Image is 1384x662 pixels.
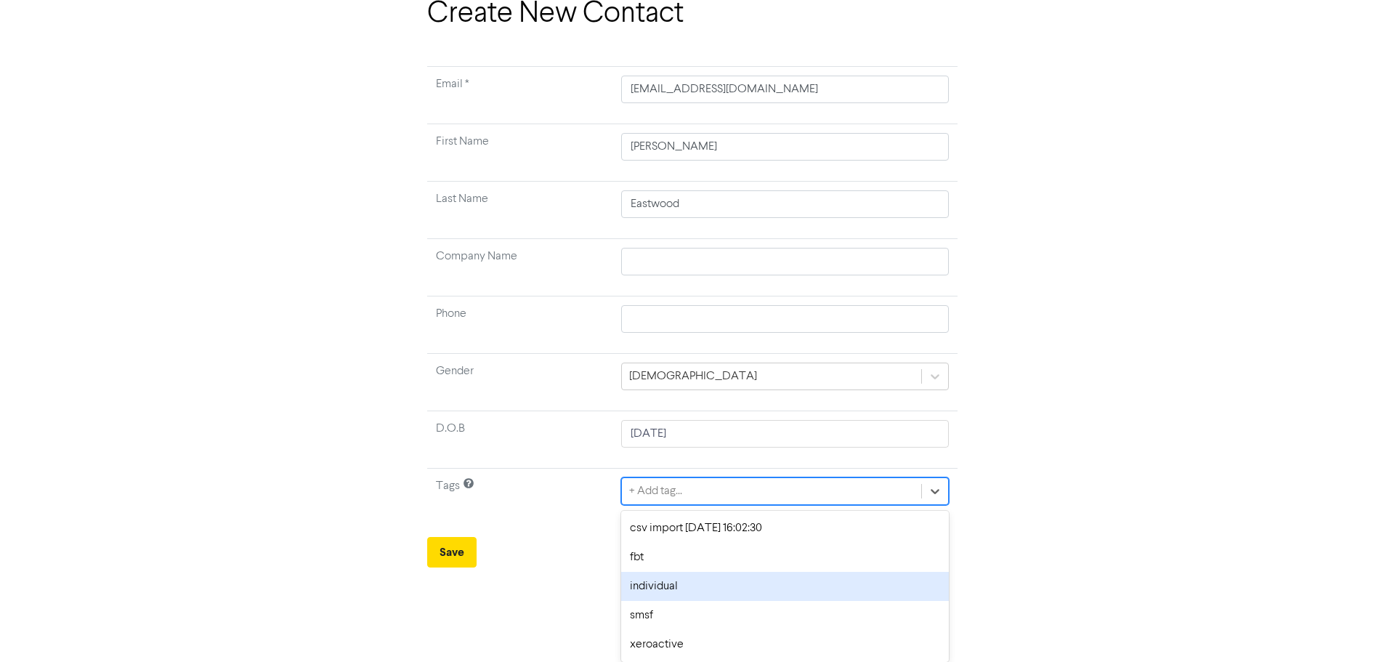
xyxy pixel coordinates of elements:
[427,182,613,239] td: Last Name
[621,572,948,601] div: individual
[427,411,613,469] td: D.O.B
[427,469,613,526] td: Tags
[629,368,757,385] div: [DEMOGRAPHIC_DATA]
[629,483,682,500] div: + Add tag...
[621,601,948,630] div: smsf
[427,67,613,124] td: Required
[621,543,948,572] div: fbt
[427,296,613,354] td: Phone
[427,239,613,296] td: Company Name
[1311,592,1384,662] iframe: Chat Widget
[427,537,477,568] button: Save
[427,124,613,182] td: First Name
[427,354,613,411] td: Gender
[621,630,948,659] div: xeroactive
[621,420,948,448] input: Click to select a date
[621,514,948,543] div: csv import [DATE] 16:02:30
